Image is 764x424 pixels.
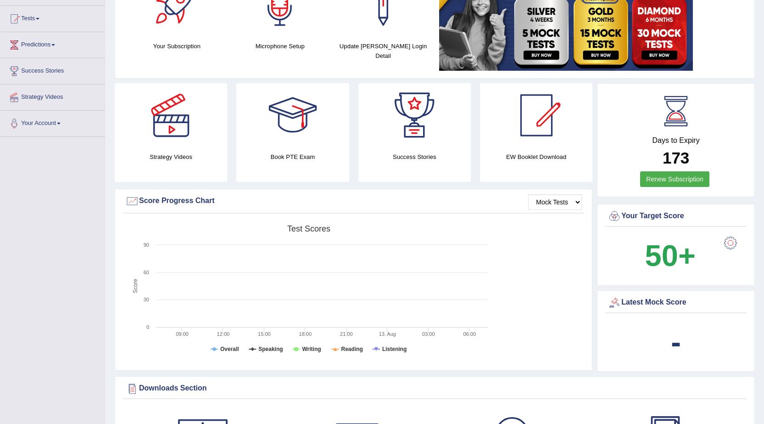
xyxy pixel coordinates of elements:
div: Downloads Section [125,382,744,396]
text: 30 [144,297,149,302]
h4: Success Stories [358,152,471,162]
a: Strategy Videos [0,85,105,107]
tspan: Test scores [287,224,330,233]
text: 12:00 [217,331,230,337]
div: Score Progress Chart [125,194,582,208]
h4: EW Booklet Download [480,152,592,162]
h4: Your Subscription [130,41,224,51]
b: 50+ [645,239,696,272]
text: 0 [146,324,149,330]
a: Renew Subscription [640,171,709,187]
text: 06:00 [463,331,476,337]
tspan: Score [132,279,139,294]
text: 90 [144,242,149,248]
h4: Book PTE Exam [236,152,349,162]
h4: Microphone Setup [233,41,327,51]
tspan: Writing [302,346,321,352]
text: 18:00 [299,331,312,337]
tspan: Reading [341,346,363,352]
a: Your Account [0,111,105,134]
a: Tests [0,6,105,29]
h4: Strategy Videos [115,152,227,162]
b: 173 [663,149,689,167]
text: 03:00 [422,331,435,337]
h4: Days to Expiry [608,136,744,145]
a: Success Stories [0,58,105,81]
text: 21:00 [340,331,353,337]
b: - [671,325,681,359]
h4: Update [PERSON_NAME] Login Detail [336,41,430,61]
text: 15:00 [258,331,271,337]
tspan: Speaking [258,346,283,352]
tspan: Listening [382,346,407,352]
a: Predictions [0,32,105,55]
div: Latest Mock Score [608,296,744,310]
tspan: Overall [220,346,239,352]
div: Your Target Score [608,209,744,223]
text: 60 [144,270,149,275]
text: 09:00 [176,331,189,337]
tspan: 13. Aug [379,331,396,337]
